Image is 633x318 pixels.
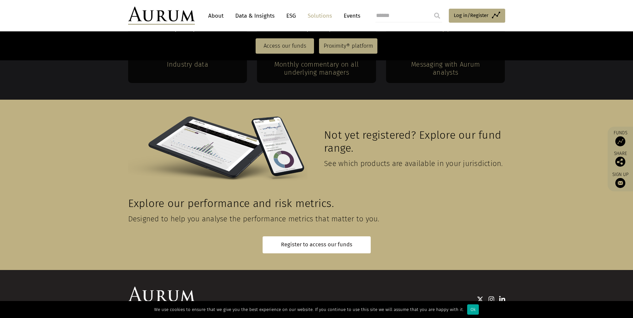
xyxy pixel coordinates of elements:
[340,10,360,22] a: Events
[477,296,484,303] img: Twitter icon
[615,178,625,188] img: Sign up to our newsletter
[128,7,195,25] img: Aurum
[205,10,227,22] a: About
[399,60,492,76] h4: Messaging with Aurum analysts
[128,214,379,223] span: Designed to help you analyse the performance metrics that matter to you.
[489,296,495,303] img: Instagram icon
[128,197,334,210] span: Explore our performance and risk metrics.
[283,10,299,22] a: ESG
[430,9,444,22] input: Submit
[449,9,505,23] a: Log in/Register
[128,287,195,305] img: Aurum Logo
[304,10,335,22] a: Solutions
[499,296,505,303] img: Linkedin icon
[263,236,371,253] a: Register to access our funds
[324,159,503,168] span: See which products are available in your jurisdiction.
[615,136,625,146] img: Access Funds
[611,151,630,167] div: Share
[270,60,363,76] h4: Monthly commentary on all underlying managers
[319,38,377,54] a: Proximity® platform
[611,172,630,188] a: Sign up
[454,11,489,19] span: Log in/Register
[324,129,501,155] span: Not yet registered? Explore our fund range.
[467,304,479,315] div: Ok
[256,38,314,54] a: Access our funds
[611,130,630,146] a: Funds
[615,157,625,167] img: Share this post
[232,10,278,22] a: Data & Insights
[141,60,234,68] h4: Industry data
